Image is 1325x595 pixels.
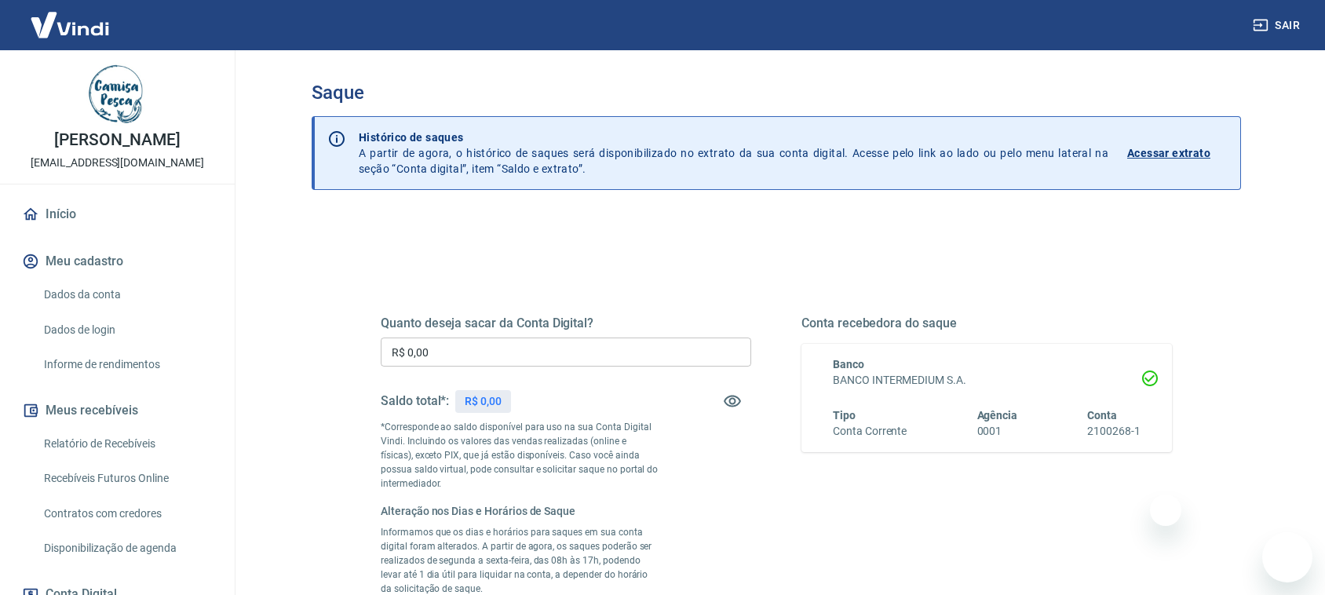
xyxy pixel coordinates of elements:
[1250,11,1306,40] button: Sair
[38,314,216,346] a: Dados de login
[381,503,659,519] h6: Alteração nos Dias e Horários de Saque
[359,130,1108,177] p: A partir de agora, o histórico de saques será disponibilizado no extrato da sua conta digital. Ac...
[38,349,216,381] a: Informe de rendimentos
[54,132,180,148] p: [PERSON_NAME]
[38,279,216,311] a: Dados da conta
[1087,423,1141,440] h6: 2100268-1
[19,244,216,279] button: Meu cadastro
[381,420,659,491] p: *Corresponde ao saldo disponível para uso na sua Conta Digital Vindi. Incluindo os valores das ve...
[312,82,1241,104] h3: Saque
[1127,130,1228,177] a: Acessar extrato
[465,393,502,410] p: R$ 0,00
[1087,409,1117,422] span: Conta
[833,372,1141,389] h6: BANCO INTERMEDIUM S.A.
[31,155,204,171] p: [EMAIL_ADDRESS][DOMAIN_NAME]
[1150,495,1181,526] iframe: Fechar mensagem
[359,130,1108,145] p: Histórico de saques
[833,423,907,440] h6: Conta Corrente
[833,358,864,371] span: Banco
[1127,145,1210,161] p: Acessar extrato
[38,532,216,564] a: Disponibilização de agenda
[1262,532,1312,582] iframe: Botão para abrir a janela de mensagens
[19,197,216,232] a: Início
[19,393,216,428] button: Meus recebíveis
[38,428,216,460] a: Relatório de Recebíveis
[833,409,856,422] span: Tipo
[801,316,1172,331] h5: Conta recebedora do saque
[38,462,216,495] a: Recebíveis Futuros Online
[19,1,121,49] img: Vindi
[381,393,449,409] h5: Saldo total*:
[977,423,1018,440] h6: 0001
[86,63,149,126] img: 7f96c998-389b-4f0b-ab0d-8680fd0a505b.jpeg
[977,409,1018,422] span: Agência
[38,498,216,530] a: Contratos com credores
[381,316,751,331] h5: Quanto deseja sacar da Conta Digital?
